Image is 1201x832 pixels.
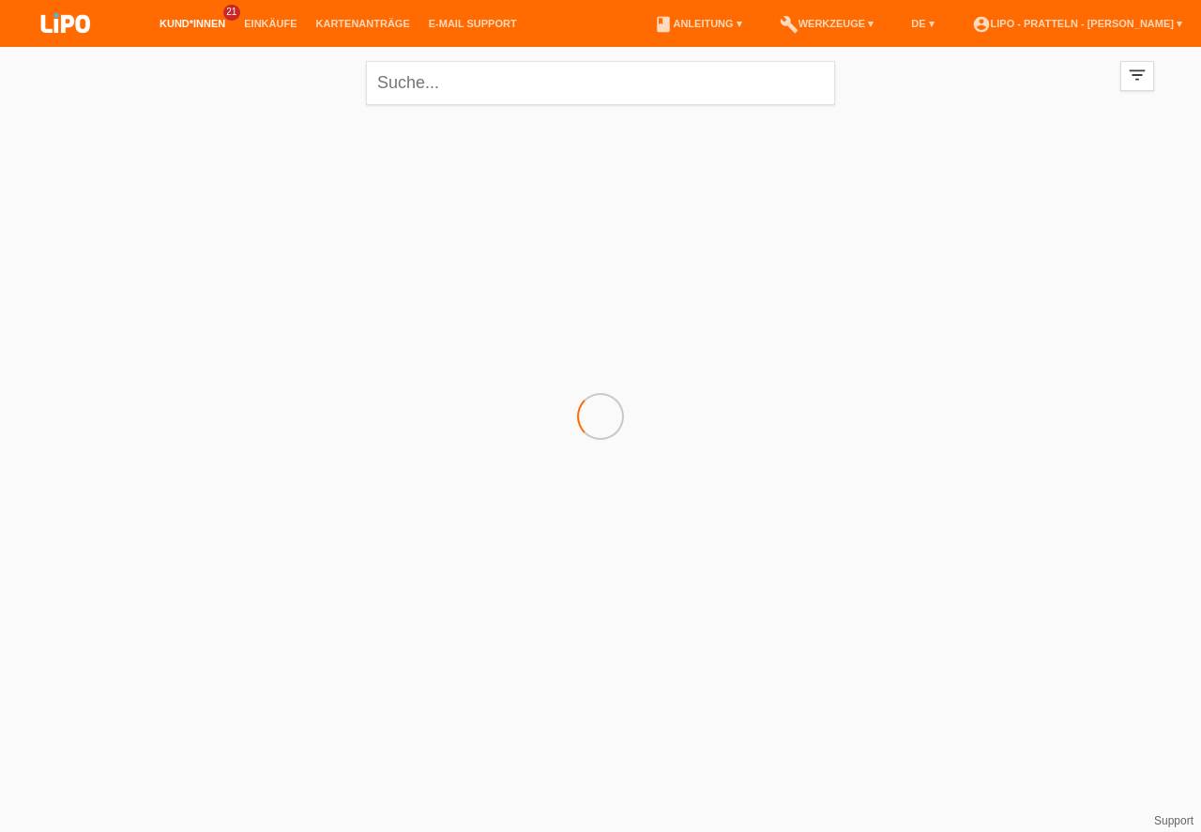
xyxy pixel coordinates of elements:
[235,18,306,29] a: Einkäufe
[1127,65,1148,85] i: filter_list
[366,61,835,105] input: Suche...
[654,15,673,34] i: book
[1154,814,1193,827] a: Support
[150,18,235,29] a: Kund*innen
[963,18,1192,29] a: account_circleLIPO - Pratteln - [PERSON_NAME] ▾
[902,18,943,29] a: DE ▾
[645,18,751,29] a: bookAnleitung ▾
[223,5,240,21] span: 21
[419,18,526,29] a: E-Mail Support
[972,15,991,34] i: account_circle
[307,18,419,29] a: Kartenanträge
[780,15,798,34] i: build
[770,18,884,29] a: buildWerkzeuge ▾
[19,38,113,53] a: LIPO pay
